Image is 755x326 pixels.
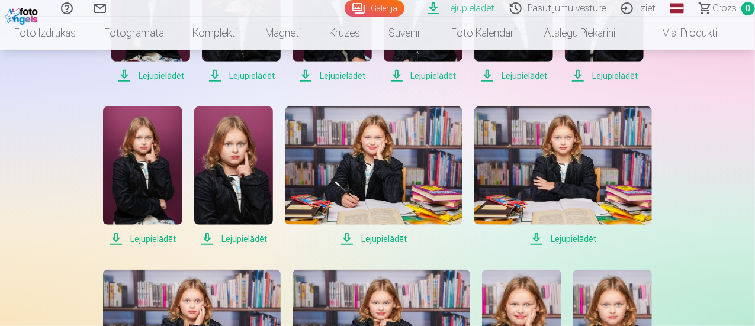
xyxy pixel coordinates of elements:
a: Komplekti [178,17,251,50]
a: Lejupielādēt [285,106,462,246]
span: Lejupielādēt [384,69,462,83]
span: Grozs [712,1,737,15]
span: 0 [741,2,755,15]
span: Lejupielādēt [103,232,182,246]
span: Lejupielādēt [474,232,652,246]
span: Lejupielādēt [474,69,553,83]
a: Foto kalendāri [437,17,530,50]
span: Lejupielādēt [293,69,371,83]
a: Lejupielādēt [103,106,182,246]
span: Lejupielādēt [111,69,190,83]
a: Lejupielādēt [194,106,273,246]
span: Lejupielādēt [565,69,644,83]
img: /fa1 [5,5,41,25]
a: Visi produkti [629,17,731,50]
a: Lejupielādēt [474,106,652,246]
a: Magnēti [251,17,315,50]
a: Fotogrāmata [90,17,178,50]
a: Atslēgu piekariņi [530,17,629,50]
a: Suvenīri [374,17,437,50]
span: Lejupielādēt [194,232,273,246]
a: Krūzes [315,17,374,50]
span: Lejupielādēt [202,69,281,83]
span: Lejupielādēt [285,232,462,246]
